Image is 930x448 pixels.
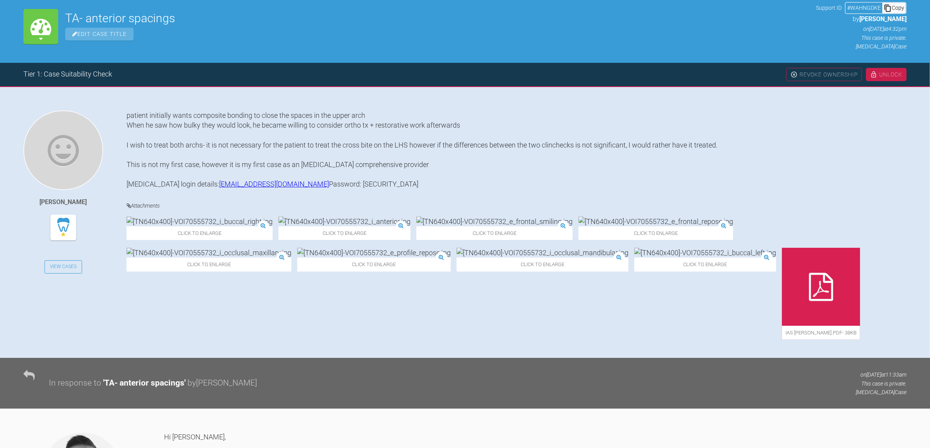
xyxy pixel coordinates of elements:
div: # WAHNGDKE [846,4,882,12]
p: [MEDICAL_DATA] Case [856,388,907,396]
div: Unlock [866,68,907,81]
img: [TN640x400]-VOI70555732_i_buccal_right.jpg [127,217,273,226]
img: [TN640x400]-VOI70555732_i_occlusal_maxillary.jpg [127,248,291,258]
span: Edit Case Title [65,28,134,41]
span: Click to enlarge [416,226,573,240]
div: ' TA- anterior spacings ' [103,377,186,390]
div: Tier 1: Case Suitability Check [23,69,112,80]
a: [EMAIL_ADDRESS][DOMAIN_NAME] [219,180,329,188]
img: [TN640x400]-VOI70555732_e_profile_repose.jpg [297,248,451,258]
div: Copy [882,3,906,13]
img: [TN640x400]-VOI70555732_i_occlusal_mandibular.jpg [457,248,628,258]
a: View Cases [45,260,82,274]
h4: Attachments [127,201,907,211]
span: Click to enlarge [127,258,291,271]
span: Click to enlarge [127,226,273,240]
p: by [816,14,907,24]
p: This case is private. [816,34,907,42]
span: IAS [PERSON_NAME].pdf - 38KB [782,326,860,340]
span: Click to enlarge [457,258,628,271]
p: [MEDICAL_DATA] Case [816,42,907,51]
img: [TN640x400]-VOI70555732_e_frontal_smiling.jpg [416,217,573,226]
p: on [DATE] at 11:33am [856,370,907,379]
span: Click to enlarge [297,258,451,271]
img: close.456c75e0.svg [791,71,798,78]
img: unlock.cc94ed01.svg [870,71,877,78]
div: patient initially wants composite bonding to close the spaces in the upper arch When he saw how b... [127,110,907,189]
span: Click to enlarge [634,258,776,271]
img: Marah Ziad [23,110,103,190]
img: [TN640x400]-VOI70555732_e_frontal_repose.jpg [578,217,733,226]
div: [PERSON_NAME] [40,197,87,207]
div: by [PERSON_NAME] [187,377,257,390]
span: Support ID [816,4,842,12]
p: This case is private. [856,379,907,388]
span: Click to enlarge [578,226,733,240]
span: [PERSON_NAME] [859,15,907,23]
h2: TA- anterior spacings [65,12,809,24]
img: [TN640x400]-VOI70555732_i_anterior.jpg [278,217,411,226]
span: Click to enlarge [278,226,411,240]
div: In response to [49,377,101,390]
p: on [DATE] at 4:32pm [816,25,907,33]
img: [TN640x400]-VOI70555732_i_buccal_left.jpg [634,248,776,258]
div: Revoke Ownership [786,68,862,81]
